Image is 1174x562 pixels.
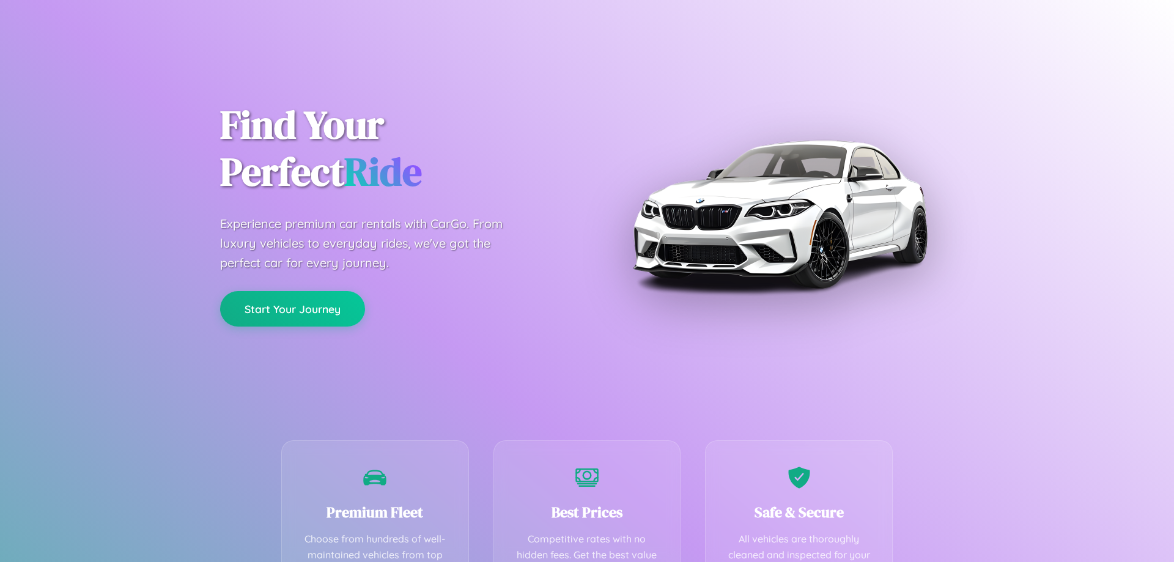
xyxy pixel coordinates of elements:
[724,502,874,522] h3: Safe & Secure
[344,145,422,198] span: Ride
[220,214,526,273] p: Experience premium car rentals with CarGo. From luxury vehicles to everyday rides, we've got the ...
[627,61,932,367] img: Premium BMW car rental vehicle
[512,502,662,522] h3: Best Prices
[220,102,569,196] h1: Find Your Perfect
[300,502,450,522] h3: Premium Fleet
[220,291,365,327] button: Start Your Journey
